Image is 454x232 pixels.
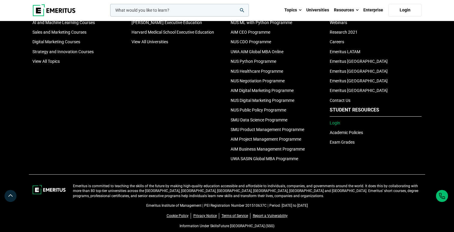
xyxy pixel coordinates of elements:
[389,4,422,17] a: Login
[231,39,271,44] a: NUS CDO Programme
[231,137,301,142] a: AIM Project Management Programme
[330,121,340,125] a: Login
[330,20,347,25] a: Webinars
[231,147,305,151] a: AIM Business Management Programme
[330,59,388,64] a: Emeritus [GEOGRAPHIC_DATA]
[330,69,388,74] a: Emeritus [GEOGRAPHIC_DATA]
[231,20,292,25] a: NUS ML with Python Programme
[32,49,94,54] a: Strategy and Innovation Courses
[222,213,250,219] a: Terms of Service
[231,88,294,93] a: AIM Digital Marketing Programme
[180,224,274,228] a: Information Under SkillsFuture [GEOGRAPHIC_DATA] (SSG)
[330,39,344,44] a: Careers
[32,59,60,64] a: View All Topics
[132,30,214,35] a: Harvard Medical School Executive Education
[231,118,287,122] a: SMU Data Science Programme
[132,39,168,44] a: View All Universities
[330,140,355,145] a: Exam Grades
[32,39,80,44] a: Digital Marketing Courses
[32,184,66,196] img: footer-logo
[231,49,283,54] a: UWA AIM Global MBA Online
[231,156,298,161] a: UWA SASIN Global MBA Programme
[330,78,388,83] a: Emeritus [GEOGRAPHIC_DATA]
[330,130,363,135] a: Academic Policies
[32,203,422,208] p: Emeritus Institute of Management | PEI Registration Number 201510637C | Period: [DATE] to [DATE]
[32,20,95,25] a: AI and Machine Learning Courses
[132,20,202,25] a: [PERSON_NAME] Executive Education
[330,88,388,93] a: Emeritus [GEOGRAPHIC_DATA]
[231,30,270,35] a: AIM CEO Programme
[231,69,283,74] a: NUS Healthcare Programme
[193,213,219,219] a: Privacy Notice
[330,49,360,54] a: Emeritus LATAM
[73,184,422,199] p: Emeritus is committed to teaching the skills of the future by making high-quality education acces...
[330,98,350,103] a: Contact Us
[32,30,86,35] a: Sales and Marketing Courses
[231,59,276,64] a: NUS Python Programme
[330,30,358,35] a: Research 2021
[231,108,286,112] a: NUS Public Policy Programme
[231,78,285,83] a: NUS Negotiation Programme
[110,4,249,17] input: woocommerce-product-search-field-0
[253,213,288,219] a: Report a Vulnerability
[231,98,294,103] a: NUS Digital Marketing Programme
[231,127,304,132] a: SMU Product Management Programme
[167,213,191,219] a: Cookie Policy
